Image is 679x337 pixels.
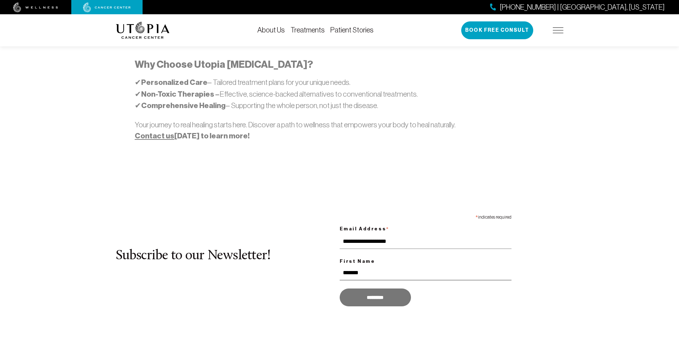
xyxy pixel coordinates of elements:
[340,257,511,266] label: First Name
[135,119,544,142] p: Your journey to real healing starts here. Discover a path to wellness that empowers your body to ...
[553,27,564,33] img: icon-hamburger
[141,101,226,110] strong: Comprehensive Healing
[83,2,131,12] img: cancer center
[340,211,511,221] div: indicates required
[135,131,174,141] a: Contact us
[330,26,374,34] a: Patient Stories
[135,58,313,70] strong: Why Choose Utopia [MEDICAL_DATA]?
[490,2,665,12] a: [PHONE_NUMBER] | [GEOGRAPHIC_DATA], [US_STATE]
[290,26,325,34] a: Treatments
[141,90,220,99] strong: Non-Toxic Therapies –
[257,26,285,34] a: About Us
[135,77,544,112] p: ✔ – Tailored treatment plans for your unique needs. ✔ Effective, science-backed alternatives to c...
[340,221,511,234] label: Email Address
[116,249,340,264] h2: Subscribe to our Newsletter!
[141,78,207,87] strong: Personalized Care
[116,22,170,39] img: logo
[461,21,533,39] button: Book Free Consult
[500,2,665,12] span: [PHONE_NUMBER] | [GEOGRAPHIC_DATA], [US_STATE]
[135,131,250,141] strong: [DATE] to learn more!
[13,2,58,12] img: wellness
